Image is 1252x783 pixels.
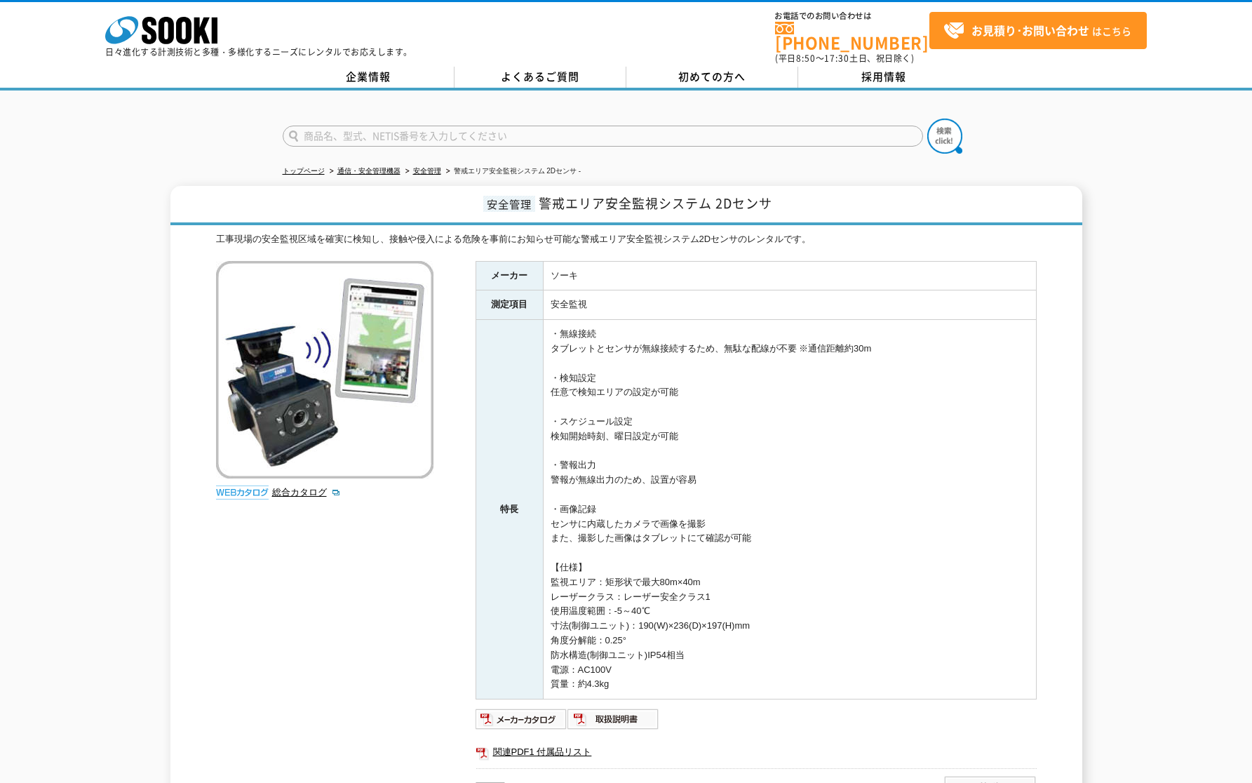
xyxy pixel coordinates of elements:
[798,67,970,88] a: 採用情報
[283,126,923,147] input: 商品名、型式、NETIS番号を入力してください
[476,320,543,700] th: 特長
[775,12,929,20] span: お電話でのお問い合わせは
[796,52,816,65] span: 8:50
[971,22,1089,39] strong: お見積り･お問い合わせ
[476,717,567,728] a: メーカーカタログ
[443,164,581,179] li: 警戒エリア安全監視システム 2Dセンサ -
[283,67,455,88] a: 企業情報
[824,52,849,65] span: 17:30
[483,196,535,212] span: 安全管理
[455,67,626,88] a: よくあるご質問
[476,743,1037,761] a: 関連PDF1 付属品リスト
[272,487,341,497] a: 総合カタログ
[543,290,1036,320] td: 安全監視
[216,486,269,500] img: webカタログ
[567,717,659,728] a: 取扱説明書
[775,52,914,65] span: (平日 ～ 土日、祝日除く)
[283,167,325,175] a: トップページ
[216,232,1037,247] div: 工事現場の安全監視区域を確実に検知し、接触や侵入による危険を事前にお知らせ可能な警戒エリア安全監視システム2Dセンサのレンタルです。
[775,22,929,51] a: [PHONE_NUMBER]
[105,48,412,56] p: 日々進化する計測技術と多種・多様化するニーズにレンタルでお応えします。
[337,167,400,175] a: 通信・安全管理機器
[413,167,441,175] a: 安全管理
[929,12,1147,49] a: お見積り･お問い合わせはこちら
[626,67,798,88] a: 初めての方へ
[943,20,1131,41] span: はこちら
[678,69,746,84] span: 初めての方へ
[927,119,962,154] img: btn_search.png
[216,261,433,479] img: 警戒エリア安全監視システム 2Dセンサ -
[567,708,659,730] img: 取扱説明書
[539,194,772,213] span: 警戒エリア安全監視システム 2Dセンサ
[543,261,1036,290] td: ソーキ
[476,290,543,320] th: 測定項目
[476,708,567,730] img: メーカーカタログ
[543,320,1036,700] td: ・無線接続 タブレットとセンサが無線接続するため、無駄な配線が不要 ※通信距離約30m ・検知設定 任意で検知エリアの設定が可能 ・スケジュール設定 検知開始時刻、曜日設定が可能 ・警報出力 警...
[476,261,543,290] th: メーカー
